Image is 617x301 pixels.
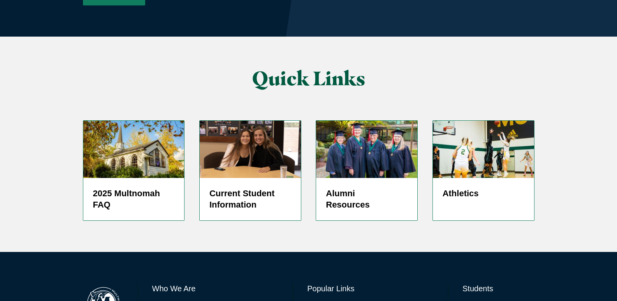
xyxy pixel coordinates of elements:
h5: Alumni Resources [326,188,408,211]
img: 50 Year Alumni 2019 [316,121,417,178]
a: Prayer Chapel in Fall 2025 Multnomah FAQ [83,120,185,221]
img: Prayer Chapel in Fall [83,121,185,178]
h6: Who We Are [152,283,279,294]
h6: Students [462,283,534,294]
img: screenshot-2024-05-27-at-1.37.12-pm [200,121,301,178]
a: Women's Basketball player shooting jump shot Athletics [432,120,534,221]
a: screenshot-2024-05-27-at-1.37.12-pm Current Student Information [199,120,301,221]
h5: 2025 Multnomah FAQ [93,188,175,211]
h6: Popular Links [307,283,434,294]
h2: Quick Links [160,68,457,89]
a: 50 Year Alumni 2019 Alumni Resources [316,120,418,221]
img: WBBALL_WEB [433,121,534,178]
h5: Current Student Information [209,188,291,211]
h5: Athletics [443,188,524,199]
